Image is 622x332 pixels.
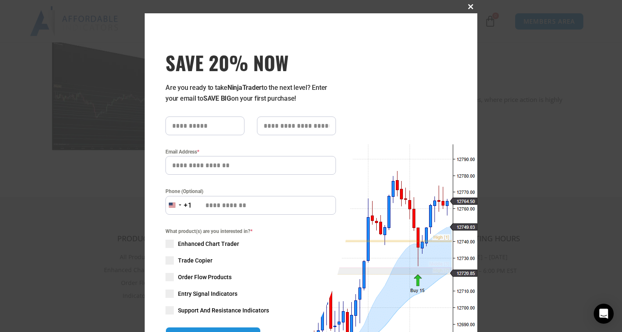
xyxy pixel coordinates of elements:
span: Order Flow Products [178,273,232,281]
span: What product(s) are you interested in? [165,227,336,235]
p: Are you ready to take to the next level? Enter your email to on your first purchase! [165,82,336,104]
strong: SAVE BIG [203,94,231,102]
label: Email Address [165,148,336,156]
label: Order Flow Products [165,273,336,281]
button: Selected country [165,196,192,215]
span: Support And Resistance Indicators [178,306,269,315]
label: Trade Copier [165,256,336,265]
strong: NinjaTrader [227,84,262,92]
label: Support And Resistance Indicators [165,306,336,315]
span: Trade Copier [178,256,212,265]
div: Open Intercom Messenger [594,304,614,324]
span: Entry Signal Indicators [178,290,237,298]
span: SAVE 20% NOW [165,51,336,74]
label: Phone (Optional) [165,187,336,196]
div: +1 [184,200,192,211]
label: Enhanced Chart Trader [165,240,336,248]
span: Enhanced Chart Trader [178,240,239,248]
label: Entry Signal Indicators [165,290,336,298]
